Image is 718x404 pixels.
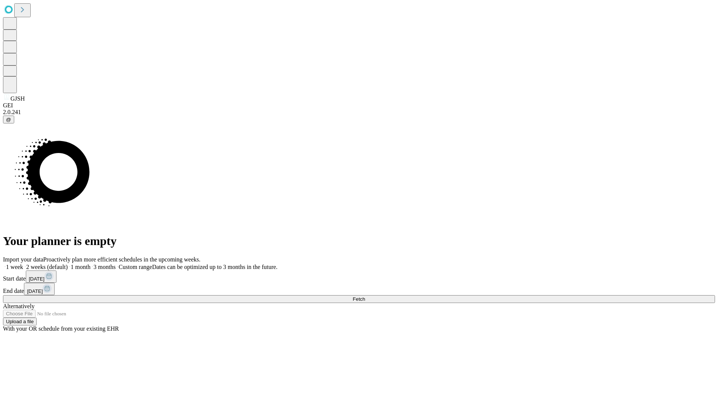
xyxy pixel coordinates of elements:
span: Fetch [353,296,365,302]
button: [DATE] [24,283,55,295]
div: 2.0.241 [3,109,715,116]
h1: Your planner is empty [3,234,715,248]
span: 1 month [71,264,90,270]
button: Upload a file [3,318,37,325]
span: GJSH [10,95,25,102]
div: GEI [3,102,715,109]
span: Custom range [119,264,152,270]
span: Alternatively [3,303,34,309]
span: 2 weeks (default) [26,264,68,270]
button: @ [3,116,14,123]
span: [DATE] [27,288,43,294]
div: Start date [3,270,715,283]
span: @ [6,117,11,122]
span: Proactively plan more efficient schedules in the upcoming weeks. [43,256,200,263]
span: Import your data [3,256,43,263]
span: Dates can be optimized up to 3 months in the future. [152,264,277,270]
button: [DATE] [26,270,56,283]
div: End date [3,283,715,295]
button: Fetch [3,295,715,303]
span: With your OR schedule from your existing EHR [3,325,119,332]
span: [DATE] [29,276,45,282]
span: 1 week [6,264,23,270]
span: 3 months [93,264,116,270]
